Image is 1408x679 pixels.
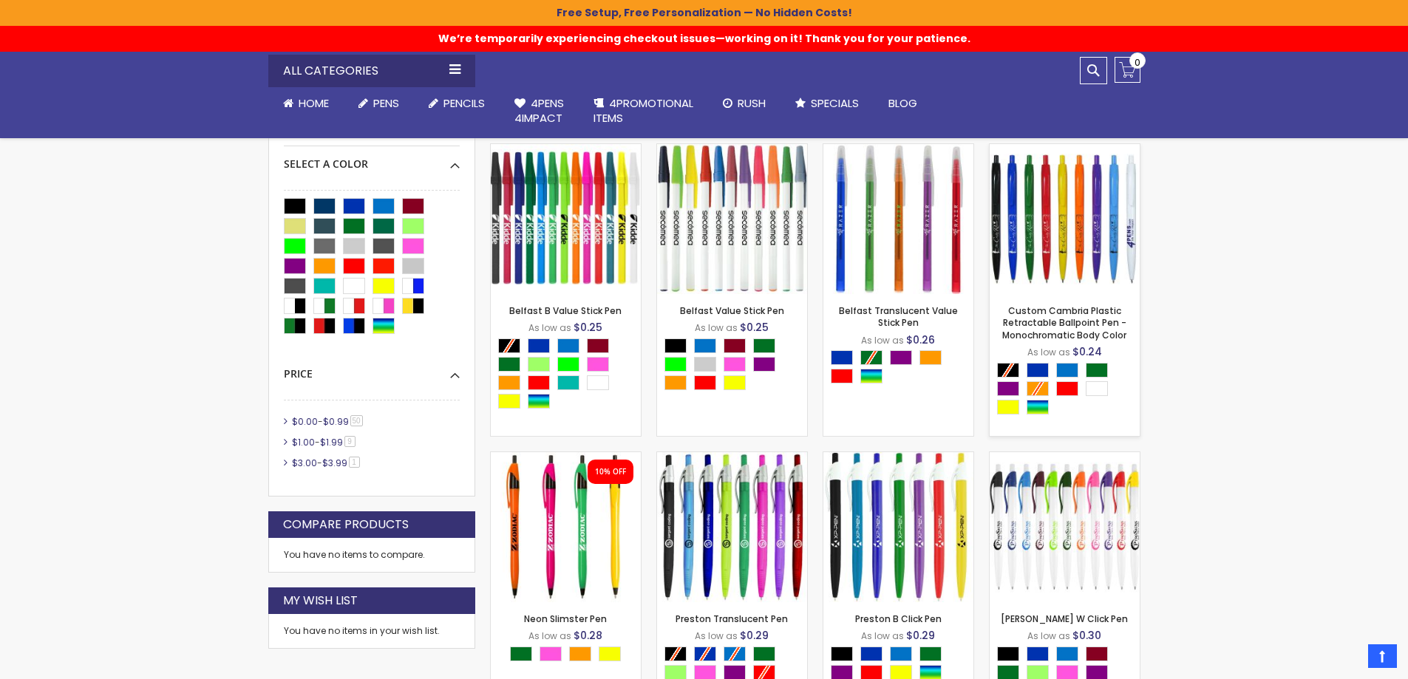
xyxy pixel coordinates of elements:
[664,375,687,390] div: Orange
[579,87,708,135] a: 4PROMOTIONALITEMS
[1086,381,1108,396] div: White
[811,95,859,111] span: Specials
[997,381,1019,396] div: Purple
[569,646,591,661] div: Orange
[657,451,807,464] a: Preston Translucent Pen
[861,334,904,347] span: As low as
[664,338,687,353] div: Black
[823,452,973,602] img: Preston B Click Pen
[322,457,347,469] span: $3.99
[288,415,368,428] a: $0.00-$0.9950
[491,144,641,294] img: Belfast B Value Stick Pen
[724,375,746,390] div: Yellow
[288,436,361,448] a: $1.00-$1.999
[268,87,344,120] a: Home
[595,467,626,477] div: 10% OFF
[594,95,693,126] span: 4PROMOTIONAL ITEMS
[919,646,942,661] div: Green
[443,95,485,111] span: Pencils
[753,338,775,353] div: Green
[694,375,716,390] div: Red
[283,516,409,533] strong: Compare Products
[657,452,807,602] img: Preston Translucent Pen
[724,338,746,353] div: Burgundy
[1286,639,1408,679] iframe: Google Customer Reviews
[990,451,1140,464] a: Preston W Click Pen
[997,363,1140,418] div: Select A Color
[344,87,414,120] a: Pens
[491,452,641,602] img: Neon Slimster Pen
[491,451,641,464] a: Neon Slimster Pen
[292,436,315,448] span: $1.00
[528,321,571,334] span: As low as
[574,628,602,643] span: $0.28
[587,338,609,353] div: Burgundy
[990,143,1140,156] a: Custom Cambria Plastic Retractable Ballpoint Pen - Monochromatic Body Color
[1056,646,1078,661] div: Blue Light
[528,357,550,372] div: Green Light
[528,338,550,353] div: Blue
[753,646,775,661] div: Green
[514,95,564,126] span: 4Pens 4impact
[299,95,329,111] span: Home
[1027,646,1049,661] div: Blue
[780,87,874,120] a: Specials
[657,144,807,294] img: Belfast Value Stick Pen
[320,436,343,448] span: $1.99
[724,357,746,372] div: Pink
[919,350,942,365] div: Orange
[268,55,475,87] div: All Categories
[657,143,807,156] a: Belfast Value Stick Pen
[990,452,1140,602] img: Preston W Click Pen
[349,457,360,468] span: 1
[740,320,769,335] span: $0.25
[344,436,356,447] span: 9
[528,375,550,390] div: Red
[414,87,500,120] a: Pencils
[831,369,853,383] div: Red
[498,375,520,390] div: Orange
[524,613,607,625] a: Neon Slimster Pen
[874,87,932,120] a: Blog
[498,357,520,372] div: Green
[438,24,970,46] span: We’re temporarily experiencing checkout issues—working on it! Thank you for your patience.
[510,646,628,665] div: Select A Color
[510,646,532,661] div: Green
[860,646,882,661] div: Blue
[694,338,716,353] div: Blue Light
[676,613,788,625] a: Preston Translucent Pen
[890,646,912,661] div: Blue Light
[888,95,917,111] span: Blog
[664,357,687,372] div: Lime Green
[695,629,738,642] span: As low as
[740,628,769,643] span: $0.29
[323,415,349,428] span: $0.99
[284,146,460,171] div: Select A Color
[1027,363,1049,378] div: Blue
[500,87,579,135] a: 4Pens4impact
[695,321,738,334] span: As low as
[753,357,775,372] div: Purple
[540,646,562,661] div: Pink
[860,369,882,383] div: Assorted
[839,304,958,329] a: Belfast Translucent Value Stick Pen
[528,394,550,409] div: Assorted
[990,144,1140,294] img: Custom Cambria Plastic Retractable Ballpoint Pen - Monochromatic Body Color
[292,457,317,469] span: $3.00
[1056,363,1078,378] div: Blue Light
[268,538,475,573] div: You have no items to compare.
[664,338,807,394] div: Select A Color
[906,332,935,347] span: $0.26
[1072,344,1102,359] span: $0.24
[823,451,973,464] a: Preston B Click Pen
[680,304,784,317] a: Belfast Value Stick Pen
[1027,346,1070,358] span: As low as
[509,304,622,317] a: Belfast B Value Stick Pen
[491,143,641,156] a: Belfast B Value Stick Pen
[498,394,520,409] div: Yellow
[694,357,716,372] div: Grey Light
[1072,628,1101,643] span: $0.30
[831,350,853,365] div: Blue
[823,143,973,156] a: Belfast Translucent Value Stick Pen
[997,646,1019,661] div: Black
